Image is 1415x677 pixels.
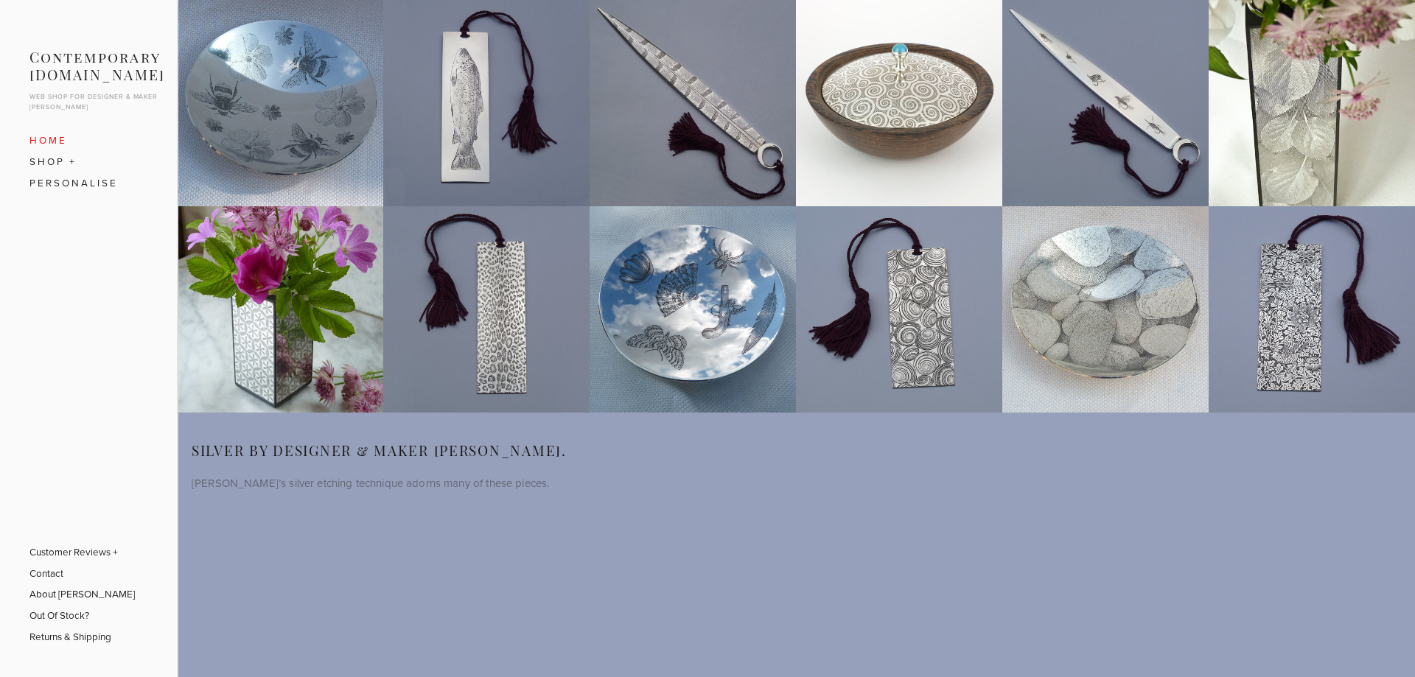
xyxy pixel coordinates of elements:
[29,172,147,194] a: Personalise
[29,563,135,584] a: Contact
[29,583,135,605] a: About [PERSON_NAME]
[29,91,165,111] p: Web shop for designer & maker [PERSON_NAME]
[29,605,135,626] a: Out Of Stock?
[192,442,1400,460] h3: sILVER By Designer & Maker [PERSON_NAME].
[29,626,135,648] a: Returns & Shipping
[29,151,147,172] a: SHOP
[29,541,135,563] a: Customer Reviews
[192,474,1400,493] p: [PERSON_NAME]’s silver etching technique adorns many of these pieces.
[29,130,147,151] a: Home
[29,48,165,84] a: Contemporary [DOMAIN_NAME]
